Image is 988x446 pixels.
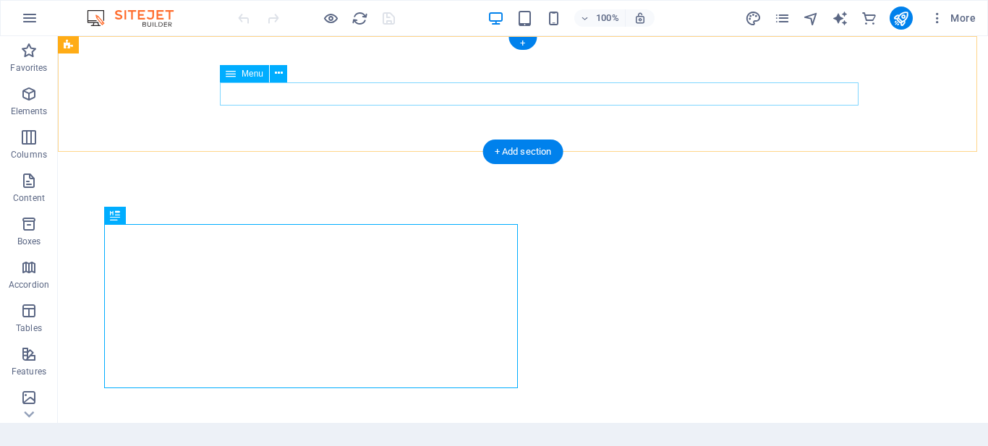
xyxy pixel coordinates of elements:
button: commerce [861,9,878,27]
i: Navigator [803,10,819,27]
button: pages [774,9,791,27]
span: More [930,11,976,25]
i: Publish [893,10,909,27]
button: 100% [574,9,626,27]
i: Reload page [352,10,368,27]
p: Elements [11,106,48,117]
button: navigator [803,9,820,27]
button: reload [351,9,368,27]
p: Content [13,192,45,204]
i: Design (Ctrl+Alt+Y) [745,10,762,27]
p: Boxes [17,236,41,247]
button: Click here to leave preview mode and continue editing [322,9,339,27]
i: Commerce [861,10,877,27]
p: Columns [11,149,47,160]
div: + [508,37,537,50]
span: Menu [242,69,263,78]
p: Features [12,366,46,377]
i: On resize automatically adjust zoom level to fit chosen device. [634,12,647,25]
div: + Add section [483,140,563,164]
button: More [924,7,981,30]
p: Accordion [9,279,49,291]
button: publish [890,7,913,30]
button: text_generator [832,9,849,27]
p: Favorites [10,62,47,74]
button: design [745,9,762,27]
i: Pages (Ctrl+Alt+S) [774,10,791,27]
h6: 100% [596,9,619,27]
i: AI Writer [832,10,848,27]
p: Tables [16,322,42,334]
img: Editor Logo [83,9,192,27]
